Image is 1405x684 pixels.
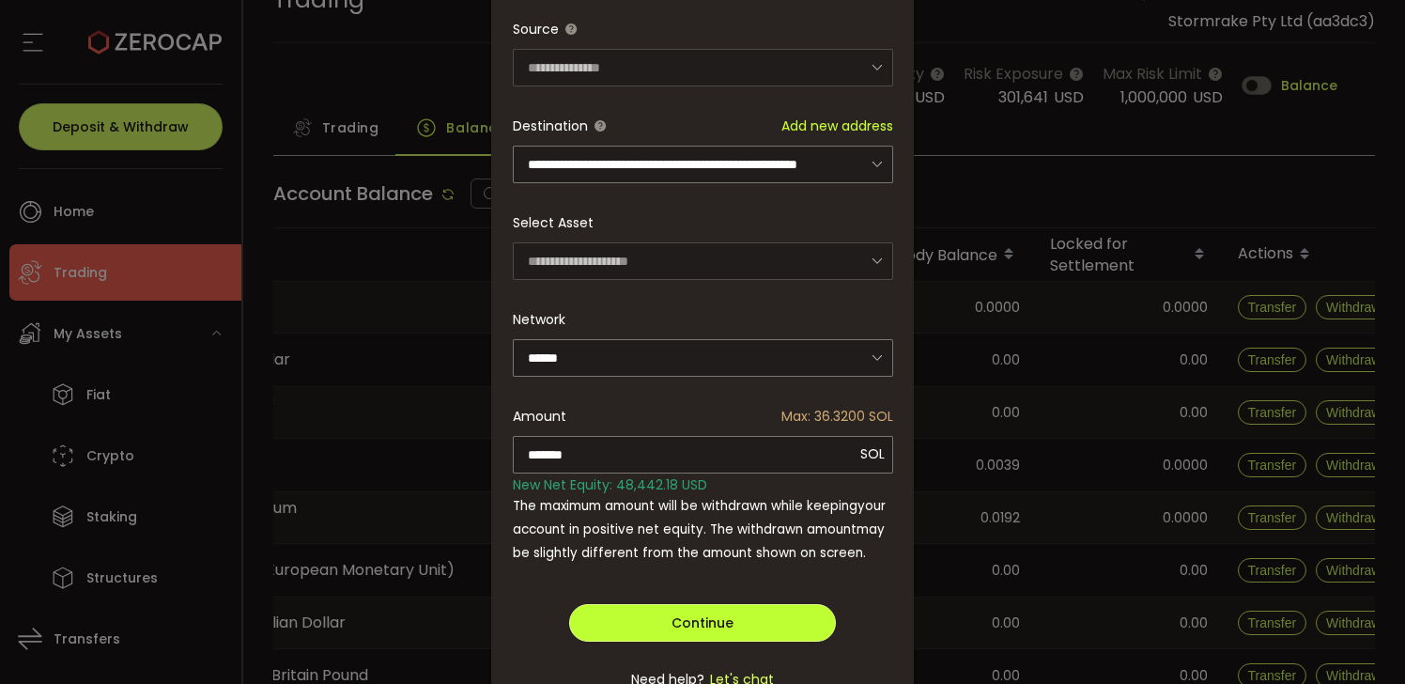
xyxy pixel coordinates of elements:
span: Continue [672,614,733,632]
span: New Net Equity: 48,442.18 USD [513,475,707,494]
label: Select Asset [513,213,594,232]
span: The maximum amount will be withdrawn while keeping [513,497,857,515]
button: Continue [569,604,836,642]
label: Network [513,310,565,329]
span: Max: 36.3200 SOL [781,397,893,435]
span: SOL [860,444,885,463]
span: Amount [513,397,566,435]
iframe: Chat Widget [1311,594,1405,684]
